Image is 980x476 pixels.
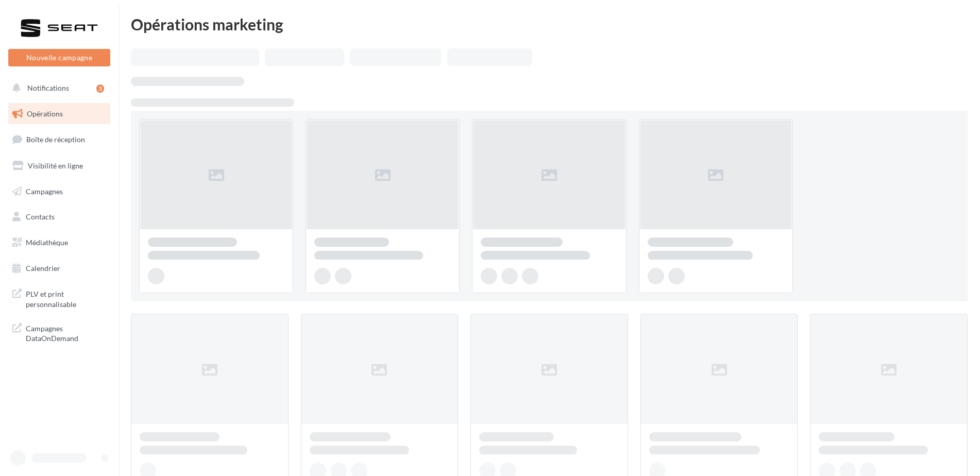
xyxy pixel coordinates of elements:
[6,103,112,125] a: Opérations
[27,109,63,118] span: Opérations
[131,16,968,32] div: Opérations marketing
[26,287,106,309] span: PLV et print personnalisable
[6,206,112,228] a: Contacts
[27,83,69,92] span: Notifications
[6,283,112,313] a: PLV et print personnalisable
[8,49,110,66] button: Nouvelle campagne
[26,212,55,221] span: Contacts
[26,264,60,273] span: Calendrier
[96,84,104,93] div: 3
[26,135,85,144] span: Boîte de réception
[6,258,112,279] a: Calendrier
[26,238,68,247] span: Médiathèque
[6,155,112,177] a: Visibilité en ligne
[28,161,83,170] span: Visibilité en ligne
[6,317,112,348] a: Campagnes DataOnDemand
[26,321,106,344] span: Campagnes DataOnDemand
[6,181,112,202] a: Campagnes
[6,128,112,150] a: Boîte de réception
[6,77,108,99] button: Notifications 3
[6,232,112,253] a: Médiathèque
[26,186,63,195] span: Campagnes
